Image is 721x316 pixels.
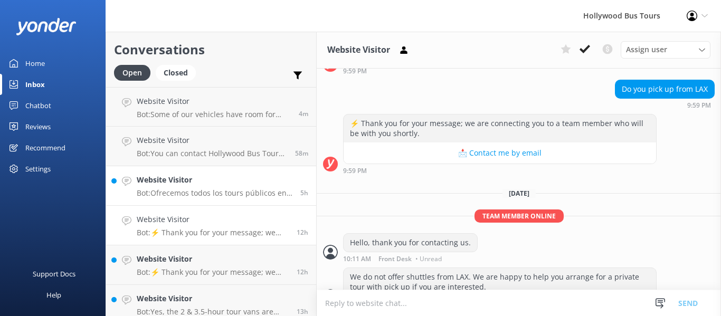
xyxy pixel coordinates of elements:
[106,166,316,206] a: Website VisitorBot:Ofrecemos todos los tours públicos en inglés. Sin embargo, nuestro tour de 5.5...
[344,234,477,252] div: Hello, thank you for contacting us.
[137,293,289,304] h4: Website Visitor
[137,174,292,186] h4: Website Visitor
[137,135,287,146] h4: Website Visitor
[137,267,289,277] p: Bot: ⚡ Thank you for your message; we are connecting you to a team member who will be with you sh...
[25,74,45,95] div: Inbox
[344,142,656,164] button: 📩 Contact me by email
[343,168,367,174] strong: 9:59 PM
[344,114,656,142] div: ⚡ Thank you for your message; we are connecting you to a team member who will be with you shortly.
[621,41,710,58] div: Assign User
[46,284,61,305] div: Help
[317,290,721,316] textarea: To enrich screen reader interactions, please activate Accessibility in Grammarly extension settings
[297,267,308,276] span: Oct 13 2025 09:58pm (UTC -07:00) America/Tijuana
[25,116,51,137] div: Reviews
[343,255,478,262] div: Oct 14 2025 10:11am (UTC -07:00) America/Tijuana
[378,256,412,262] span: Front Desk
[343,67,657,74] div: Oct 13 2025 09:59pm (UTC -07:00) America/Tijuana
[25,137,65,158] div: Recommend
[137,188,292,198] p: Bot: Ofrecemos todos los tours públicos en inglés. Sin embargo, nuestro tour de 5.5 horas que sal...
[475,209,564,223] span: Team member online
[137,149,287,158] p: Bot: You can contact Hollywood Bus Tours by phone at [PHONE_NUMBER] or by email at [EMAIL_ADDRESS...
[25,95,51,116] div: Chatbot
[687,102,711,109] strong: 9:59 PM
[327,43,390,57] h3: Website Visitor
[137,214,289,225] h4: Website Visitor
[137,253,289,265] h4: Website Visitor
[156,66,201,78] a: Closed
[114,65,150,81] div: Open
[415,256,442,262] span: • Unread
[106,206,316,245] a: Website VisitorBot:⚡ Thank you for your message; we are connecting you to a team member who will ...
[297,228,308,237] span: Oct 13 2025 09:59pm (UTC -07:00) America/Tijuana
[343,256,371,262] strong: 10:11 AM
[137,110,291,119] p: Bot: Some of our vehicles have room for storage, and we also have storage space at our [GEOGRAPHI...
[626,44,667,55] span: Assign user
[114,66,156,78] a: Open
[295,149,308,158] span: Oct 14 2025 09:14am (UTC -07:00) America/Tijuana
[615,101,715,109] div: Oct 13 2025 09:59pm (UTC -07:00) America/Tijuana
[106,245,316,285] a: Website VisitorBot:⚡ Thank you for your message; we are connecting you to a team member who will ...
[33,263,75,284] div: Support Docs
[137,95,291,107] h4: Website Visitor
[114,40,308,60] h2: Conversations
[502,189,536,198] span: [DATE]
[297,307,308,316] span: Oct 13 2025 08:44pm (UTC -07:00) America/Tijuana
[344,268,656,296] div: We do not offer shuttles from LAX. We are happy to help you arrange for a private tour with pick ...
[137,228,289,237] p: Bot: ⚡ Thank you for your message; we are connecting you to a team member who will be with you sh...
[106,87,316,127] a: Website VisitorBot:Some of our vehicles have room for storage, and we also have storage space at ...
[16,18,77,35] img: yonder-white-logo.png
[343,167,657,174] div: Oct 13 2025 09:59pm (UTC -07:00) America/Tijuana
[299,109,308,118] span: Oct 14 2025 10:07am (UTC -07:00) America/Tijuana
[25,53,45,74] div: Home
[25,158,51,179] div: Settings
[615,80,714,98] div: Do you pick up from LAX
[156,65,196,81] div: Closed
[300,188,308,197] span: Oct 14 2025 04:35am (UTC -07:00) America/Tijuana
[106,127,316,166] a: Website VisitorBot:You can contact Hollywood Bus Tours by phone at [PHONE_NUMBER] or by email at ...
[343,68,367,74] strong: 9:59 PM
